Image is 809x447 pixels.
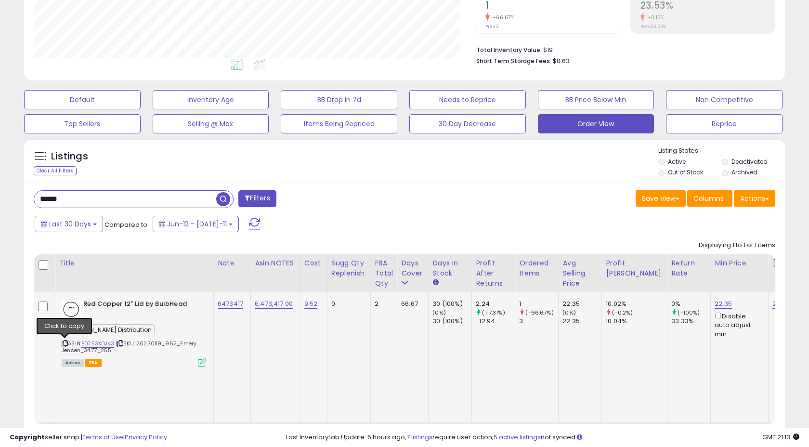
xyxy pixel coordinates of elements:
div: ASIN: [62,300,206,366]
div: 33.33% [671,317,710,326]
a: Terms of Use [82,433,123,442]
p: Listing States: [658,146,784,156]
span: All listings currently available for purchase on Amazon [62,359,84,367]
span: Jun-12 - [DATE]-11 [167,219,227,229]
small: (117.31%) [482,309,505,316]
span: Columns [693,194,724,203]
button: Filters [238,190,276,207]
span: | SKU: 20230119_9.52_Emery Jensen_34.77_255 [62,340,196,354]
button: 30 Day Decrease [409,114,526,133]
button: Top Sellers [24,114,141,133]
small: (-100%) [678,309,700,316]
span: Last 30 Days [49,219,91,229]
label: Archived [731,168,757,176]
div: 22.35 [562,317,601,326]
span: 2025-08-11 21:13 GMT [762,433,799,442]
div: 10.04% [606,317,667,326]
a: 6,473,417.00 [255,299,293,309]
div: Profit [PERSON_NAME] [606,258,663,278]
div: 2.24 [476,300,515,308]
button: Inventory Age [153,90,269,109]
small: -66.67% [490,14,515,21]
div: 0% [671,300,710,308]
b: Short Term Storage Fees: [476,57,551,65]
div: Days In Stock [432,258,468,278]
li: $19 [476,43,768,55]
th: Please note that this number is a calculation based on your required days of coverage and your ve... [327,254,371,292]
div: seller snap | | [10,433,167,442]
div: Sugg Qty Replenish [331,258,367,278]
button: Columns [687,190,732,207]
small: Prev: 3 [485,24,499,29]
small: (-0.2%) [612,309,633,316]
b: Total Inventory Value: [476,46,542,54]
button: Jun-12 - [DATE]-11 [153,216,239,232]
a: 22.35 [715,299,732,309]
b: Red Copper 12" Lid by BulbHead [83,300,200,311]
div: 22.35 [562,300,601,308]
div: 66.67 [401,300,421,308]
button: Non Competitive [666,90,783,109]
div: Disable auto adjust min [715,311,761,339]
div: 3 [519,317,558,326]
div: 10.02% [606,300,667,308]
span: [PERSON_NAME] Distribution [62,324,155,335]
small: -0.13% [645,14,665,21]
small: Days In Stock. [432,278,438,287]
span: FBA [85,359,102,367]
div: 2 [375,300,390,308]
button: Items Being Repriced [281,114,397,133]
a: 5 active listings [494,433,541,442]
button: BB Price Below Min [538,90,654,109]
small: Prev: 23.56% [640,24,666,29]
div: Days Cover [401,258,424,278]
button: Default [24,90,141,109]
div: FBA Total Qty [375,258,393,289]
label: Deactivated [731,158,768,166]
button: Reprice [666,114,783,133]
div: Displaying 1 to 1 of 1 items [699,241,775,250]
div: Return Rate [671,258,706,278]
a: B0753XDJK3 [81,340,114,348]
span: Compared to: [104,220,149,229]
div: Asin NOTES [255,258,296,268]
label: Out of Stock [668,168,703,176]
div: 1 [519,300,558,308]
div: Note [218,258,247,268]
div: Cost [304,258,323,268]
label: Active [668,158,686,166]
a: Privacy Policy [125,433,167,442]
button: Needs to Reprice [409,90,526,109]
div: -12.94 [476,317,515,326]
div: Last InventoryLab Update: 5 hours ago, require user action, not synced. [286,433,799,442]
small: (-66.67%) [525,309,553,316]
div: Title [59,258,209,268]
div: Min Price [715,258,764,268]
a: 27.76 [772,299,789,309]
div: Ordered Items [519,258,554,278]
span: $0.63 [553,56,570,66]
button: Selling @ Max [153,114,269,133]
button: BB Drop in 7d [281,90,397,109]
img: 31A88NXG9SL._SL40_.jpg [62,300,81,319]
div: 30 (100%) [432,300,471,308]
button: Save View [636,190,686,207]
strong: Copyright [10,433,45,442]
th: CSV column name: cust_attr_1_ Asin NOTES [251,254,300,292]
div: Clear All Filters [34,166,77,175]
div: 30 (100%) [432,317,471,326]
small: (0%) [562,309,576,316]
div: 0 [331,300,364,308]
div: Profit After Returns [476,258,511,289]
div: Avg Selling Price [562,258,598,289]
button: Last 30 Days [35,216,103,232]
button: Actions [734,190,775,207]
a: 6473417 [218,299,243,309]
a: 9.52 [304,299,318,309]
small: (0%) [432,309,446,316]
button: Order View [538,114,654,133]
h5: Listings [51,150,88,163]
a: 7 listings [406,433,432,442]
